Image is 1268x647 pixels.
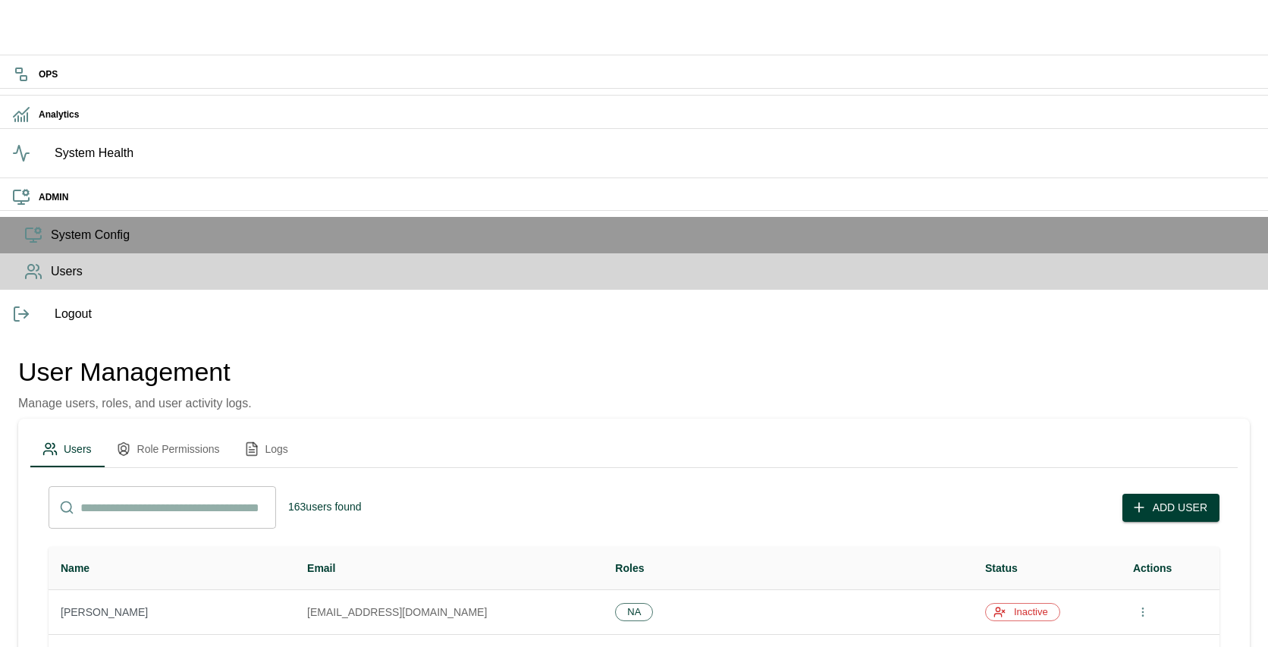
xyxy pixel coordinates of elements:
button: Add User [1122,494,1219,522]
div: Roles [615,559,961,577]
p: Manage users, roles, and user activity logs. [18,394,252,413]
span: System Config [51,226,1256,244]
span: System Health [55,144,1256,162]
span: Users [51,262,1256,281]
h4: User Management [18,356,252,388]
div: Name [61,559,283,577]
h6: ADMIN [39,190,1256,205]
div: Email [307,559,591,577]
button: Logs [232,431,300,467]
p: [EMAIL_ADDRESS][DOMAIN_NAME] [307,605,591,620]
div: admin tabs [30,431,1238,467]
p: [PERSON_NAME] [61,605,283,620]
div: Status [985,559,1109,577]
span: NA [622,605,646,620]
h6: 163 users found [288,499,362,516]
button: Users [30,431,104,467]
span: Logout [55,305,1256,323]
h6: OPS [39,68,1256,82]
button: Role Permissions [104,431,232,467]
span: Inactive [1009,605,1053,620]
div: Actions [1133,559,1207,577]
h6: Analytics [39,108,1256,122]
